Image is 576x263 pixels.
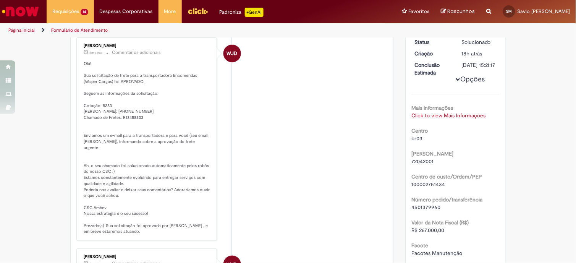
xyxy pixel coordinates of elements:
div: Solucionado [461,38,497,46]
span: 4501379960 [412,204,441,211]
span: More [164,8,176,15]
b: [PERSON_NAME] [412,150,454,157]
b: Valor da Nota Fiscal (R$) [412,219,469,226]
a: Formulário de Atendimento [51,27,108,33]
dt: Status [409,38,456,46]
b: Pacote [412,242,429,249]
div: [PERSON_NAME] [84,44,211,48]
span: 14 [81,9,88,15]
span: Despesas Corporativas [100,8,153,15]
span: 100002751434 [412,181,445,188]
span: SM [506,9,512,14]
span: 18h atrás [461,50,482,57]
img: click_logo_yellow_360x200.png [188,5,208,17]
div: 28/08/2025 14:21:13 [461,50,497,57]
b: Mais Informações [412,104,453,111]
p: Olá! Sua solicitação de frete para a transportadora Encomendas (Vésper Cargas) foi APROVADO. Segu... [84,61,211,235]
div: Wellington Jose De Souza Campos [223,45,241,62]
span: WJD [227,44,238,63]
span: 72042001 [412,158,434,165]
div: [DATE] 15:21:17 [461,61,497,69]
ul: Trilhas de página [6,23,378,37]
time: 28/08/2025 14:21:13 [461,50,482,57]
b: Centro de custo/Ordem/PEP [412,173,482,180]
b: Número pedido/transferência [412,196,483,203]
dt: Conclusão Estimada [409,61,456,76]
a: Rascunhos [441,8,475,15]
span: Savio [PERSON_NAME] [518,8,570,15]
span: Pacotes Manutenção [412,250,463,257]
b: Centro [412,127,428,134]
span: Rascunhos [448,8,475,15]
span: R$ 267.000,00 [412,227,445,234]
span: br03 [412,135,423,142]
a: Página inicial [8,27,35,33]
p: +GenAi [245,8,264,17]
img: ServiceNow [1,4,40,19]
dt: Criação [409,50,456,57]
span: 2m atrás [89,50,102,55]
div: Padroniza [220,8,264,17]
div: [PERSON_NAME] [84,255,211,259]
a: Click to view Mais Informações [412,112,486,119]
span: Favoritos [409,8,430,15]
small: Comentários adicionais [112,49,161,56]
time: 29/08/2025 08:27:16 [89,50,102,55]
span: Requisições [52,8,79,15]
